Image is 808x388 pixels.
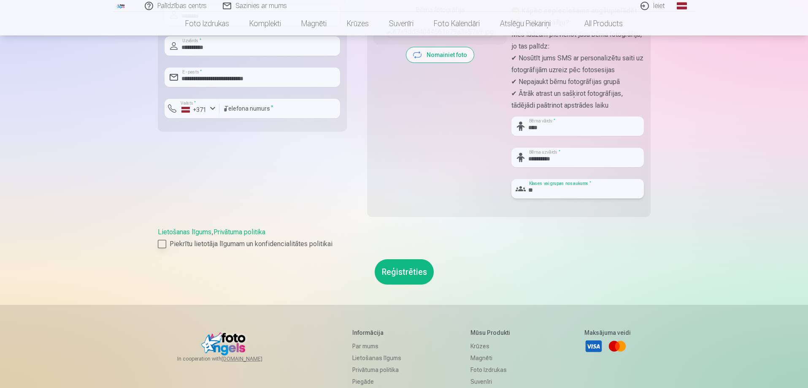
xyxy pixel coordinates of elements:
a: Atslēgu piekariņi [490,12,561,35]
label: Valsts [178,100,199,106]
p: ✔ Nosūtīt jums SMS ar personalizētu saiti uz fotogrāfijām uzreiz pēc fotosesijas [511,52,644,76]
a: Lietošanas līgums [352,352,401,364]
p: Mēs lūdzam pievienot jūsu bērna fotogrāfiju, jo tas palīdz: [511,29,644,52]
button: Nomainiet foto [406,47,474,62]
div: , [158,227,651,249]
button: Valsts*+371 [165,99,219,118]
p: ✔ Ātrāk atrast un sašķirot fotogrāfijas, tādējādi paātrinot apstrādes laiku [511,88,644,111]
a: All products [561,12,633,35]
a: Krūzes [337,12,379,35]
a: [DOMAIN_NAME] [222,355,283,362]
a: Suvenīri [379,12,424,35]
a: Foto izdrukas [470,364,515,376]
label: Piekrītu lietotāja līgumam un konfidencialitātes politikai [158,239,651,249]
a: Foto kalendāri [424,12,490,35]
a: Komplekti [239,12,291,35]
h5: Maksājuma veidi [584,328,631,337]
button: Reģistrēties [375,259,434,285]
h5: Mūsu produkti [470,328,515,337]
a: Foto izdrukas [175,12,239,35]
a: Lietošanas līgums [158,228,211,236]
a: Piegāde [352,376,401,388]
a: Privātuma politika [352,364,401,376]
a: Visa [584,337,603,355]
h5: Informācija [352,328,401,337]
span: In cooperation with [177,355,283,362]
a: Suvenīri [470,376,515,388]
div: +371 [181,106,207,114]
img: /fa1 [116,3,126,8]
a: Par mums [352,340,401,352]
a: Krūzes [470,340,515,352]
a: Magnēti [291,12,337,35]
a: Privātuma politika [213,228,265,236]
p: ✔ Nepajaukt bērnu fotogrāfijas grupā [511,76,644,88]
a: Mastercard [608,337,627,355]
a: Magnēti [470,352,515,364]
